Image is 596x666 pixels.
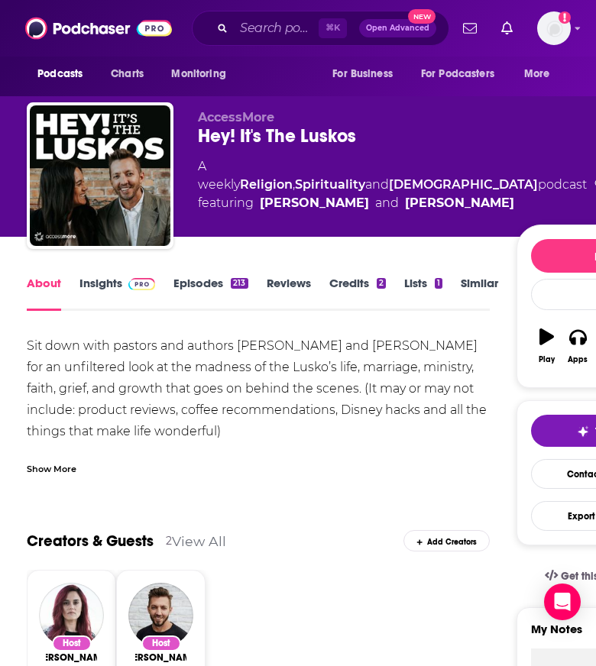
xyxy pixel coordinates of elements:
[101,60,153,89] a: Charts
[461,276,498,311] a: Similar
[537,11,571,45] img: User Profile
[365,177,389,192] span: and
[25,14,172,43] img: Podchaser - Follow, Share and Rate Podcasts
[332,63,393,85] span: For Business
[192,11,449,46] div: Search podcasts, credits, & more...
[141,635,181,651] div: Host
[421,63,494,85] span: For Podcasters
[404,276,442,311] a: Lists1
[329,276,386,311] a: Credits2
[359,19,436,37] button: Open AdvancedNew
[27,335,489,528] div: Sit down with pastors and authors [PERSON_NAME] and [PERSON_NAME] for an unfiltered look at the m...
[198,157,587,212] div: A weekly podcast
[377,278,386,289] div: 2
[234,16,319,40] input: Search podcasts, credits, & more...
[79,276,155,311] a: InsightsPodchaser Pro
[293,177,295,192] span: ,
[198,194,587,212] span: featuring
[27,532,154,551] a: Creators & Guests
[128,583,193,648] img: Levi Lusko
[295,177,365,192] a: Spirituality
[123,651,199,664] a: Levi Lusko
[166,534,172,548] div: 2
[577,425,589,438] img: tell me why sparkle
[537,11,571,45] button: Show profile menu
[513,60,569,89] button: open menu
[568,355,588,364] div: Apps
[123,651,199,664] span: [PERSON_NAME]
[405,194,514,212] a: Levi Lusko
[267,276,311,311] a: Reviews
[389,177,538,192] a: [DEMOGRAPHIC_DATA]
[30,105,170,246] img: Hey! It's The Luskos
[319,18,347,38] span: ⌘ K
[27,60,102,89] button: open menu
[544,584,581,620] div: Open Intercom Messenger
[198,110,274,124] span: AccessMore
[403,530,489,551] div: Add Creators
[531,318,562,373] button: Play
[562,318,594,373] button: Apps
[111,63,144,85] span: Charts
[260,194,369,212] a: Jennie Lusko
[408,9,436,24] span: New
[366,24,429,32] span: Open Advanced
[34,651,110,664] span: [PERSON_NAME]
[435,278,442,289] div: 1
[375,194,399,212] span: and
[411,60,517,89] button: open menu
[457,15,483,41] a: Show notifications dropdown
[537,11,571,45] span: Logged in as shcarlos
[52,635,92,651] div: Host
[559,11,571,24] svg: Add a profile image
[27,276,61,311] a: About
[173,276,248,311] a: Episodes213
[539,355,555,364] div: Play
[495,15,519,41] a: Show notifications dropdown
[160,60,245,89] button: open menu
[171,63,225,85] span: Monitoring
[128,278,155,290] img: Podchaser Pro
[37,63,83,85] span: Podcasts
[172,533,226,549] a: View All
[39,583,104,648] img: Jennie Lusko
[524,63,550,85] span: More
[322,60,412,89] button: open menu
[240,177,293,192] a: Religion
[34,651,110,664] a: Jennie Lusko
[231,278,248,289] div: 213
